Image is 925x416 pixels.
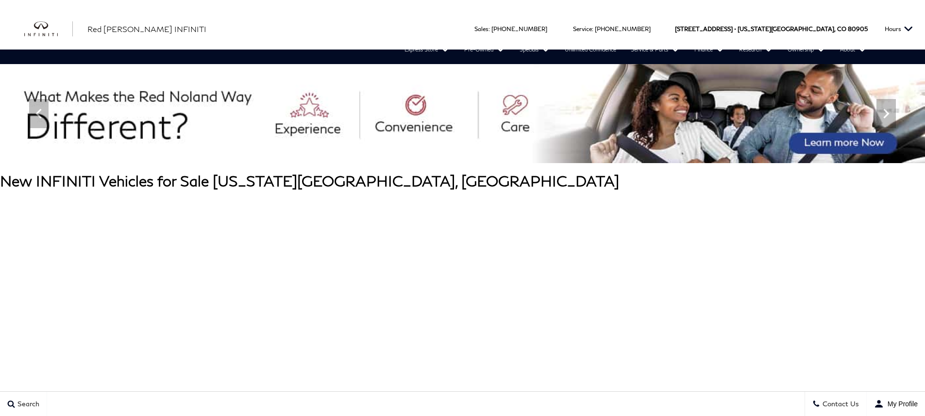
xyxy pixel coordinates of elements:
a: Ownership [780,42,833,57]
button: Open the hours dropdown [880,8,918,50]
a: Specials [512,42,557,57]
a: [PHONE_NUMBER] [595,25,651,33]
a: About [833,42,874,57]
span: Sales [474,25,488,33]
span: Service [573,25,592,33]
span: 80905 [848,8,868,50]
a: Service & Parts [623,42,687,57]
span: [US_STATE][GEOGRAPHIC_DATA], [738,8,836,50]
a: infiniti [24,21,73,37]
a: Finance [687,42,732,57]
a: Express Store [397,42,457,57]
a: [STREET_ADDRESS] • [US_STATE][GEOGRAPHIC_DATA], CO 80905 [675,25,868,33]
span: CO [837,8,846,50]
span: : [592,25,593,33]
a: Unlimited Confidence [557,42,623,57]
a: Research [732,42,780,57]
span: My Profile [884,400,918,408]
span: Red [PERSON_NAME] INFINITI [87,24,206,33]
a: Red [PERSON_NAME] INFINITI [87,23,206,35]
span: : [488,25,490,33]
span: [STREET_ADDRESS] • [675,8,736,50]
img: INFINITI [24,21,73,37]
span: Search [15,400,39,408]
a: [PHONE_NUMBER] [491,25,547,33]
a: Pre-Owned [457,42,512,57]
span: Contact Us [820,400,859,408]
nav: Main Navigation [61,42,874,71]
button: user-profile-menu [867,392,925,416]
